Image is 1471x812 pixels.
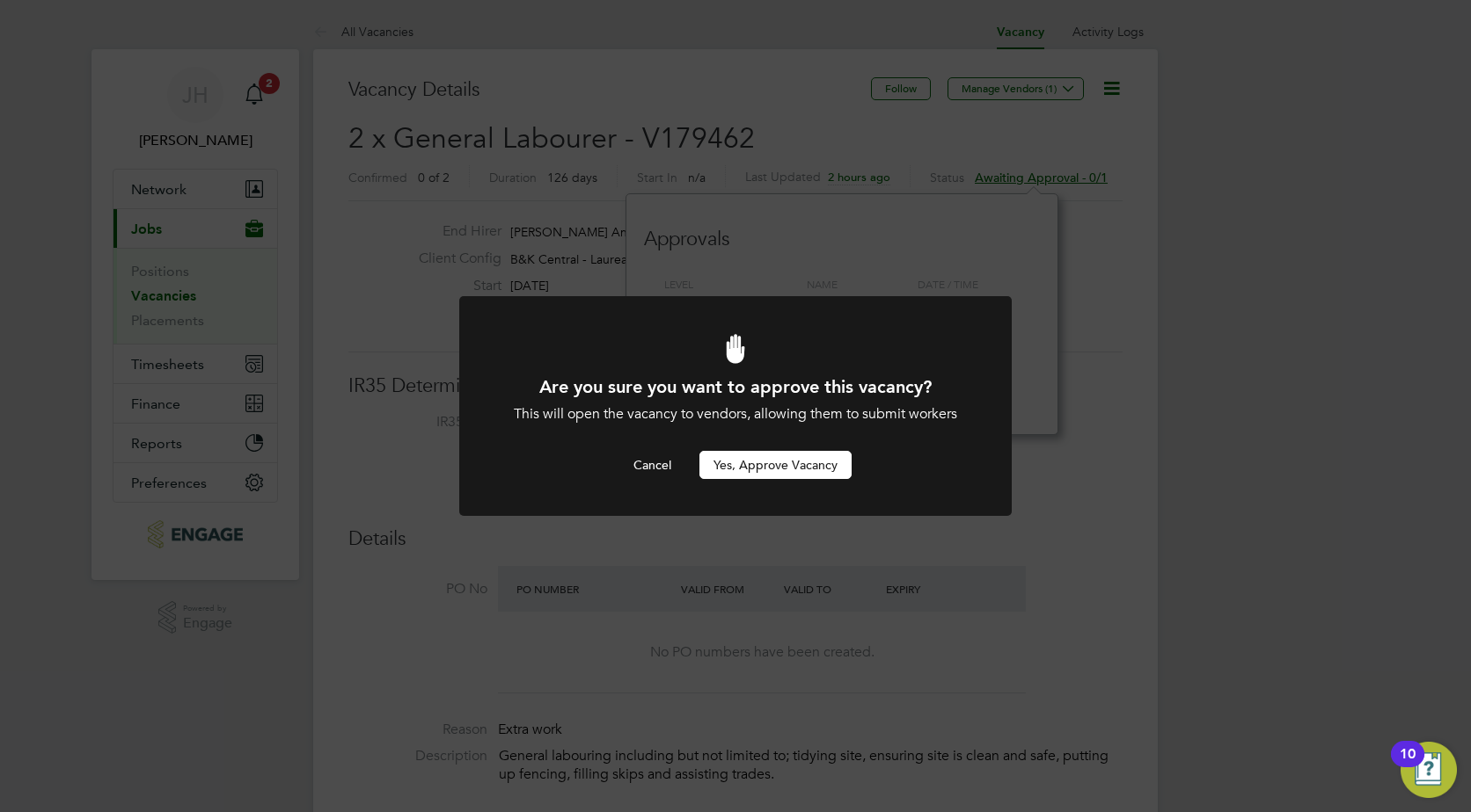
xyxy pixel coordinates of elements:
button: Yes, Approve Vacancy [699,451,852,479]
h1: Are you sure you want to approve this vacancy? [507,375,964,398]
button: Cancel [619,451,685,479]
div: 10 [1400,754,1416,777]
button: Open Resource Center, 10 new notifications [1401,742,1457,798]
span: This will open the vacancy to vendors, allowing them to submit workers [514,405,957,423]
